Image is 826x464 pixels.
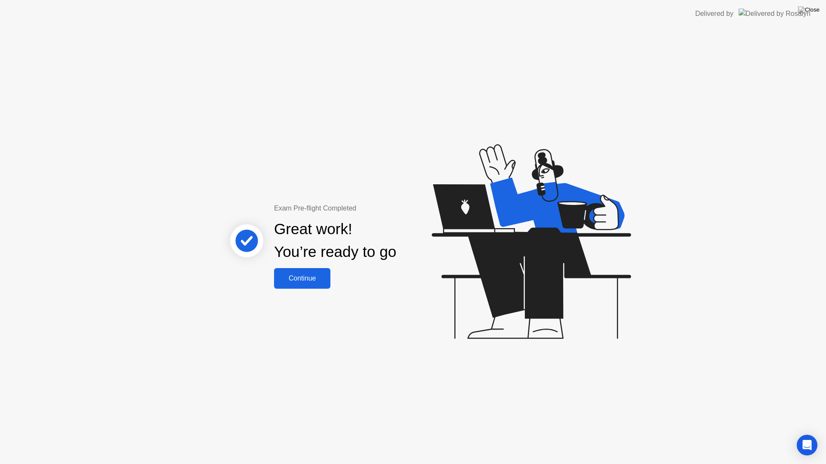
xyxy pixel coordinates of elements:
div: Open Intercom Messenger [797,435,817,455]
div: Great work! You’re ready to go [274,218,396,263]
div: Continue [277,275,328,282]
img: Delivered by Rosalyn [739,9,811,18]
img: Close [798,6,820,13]
div: Exam Pre-flight Completed [274,203,452,214]
button: Continue [274,268,330,289]
div: Delivered by [695,9,734,19]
